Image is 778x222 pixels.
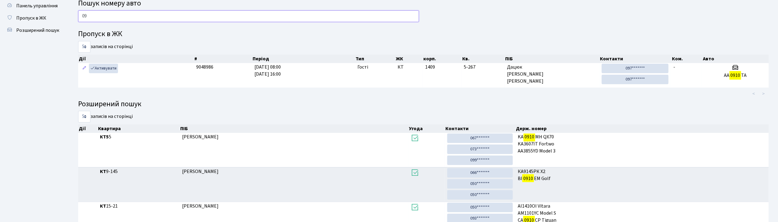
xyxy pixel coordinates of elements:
label: записів на сторінці [78,111,133,122]
th: ЖК [395,55,423,63]
th: Кв. [462,55,505,63]
span: 1409 [425,64,435,70]
a: Редагувати [81,64,88,73]
a: Розширений пошук [3,24,64,36]
mark: 0910 [730,71,741,80]
a: Активувати [89,64,118,73]
th: Контакти [599,55,671,63]
span: 5 [100,134,177,141]
th: Період [252,55,355,63]
th: Дії [78,55,194,63]
span: Дацюк [PERSON_NAME] [PERSON_NAME] [507,64,597,85]
span: КТ [398,64,420,71]
span: 9-145 [100,168,177,175]
h4: Пропуск в ЖК [78,30,769,39]
h4: Розширений пошук [78,100,769,109]
span: [PERSON_NAME] [182,168,219,175]
span: 5-267 [464,64,502,71]
span: [PERSON_NAME] [182,134,219,140]
span: 15-21 [100,203,177,210]
span: Гості [357,64,368,71]
span: Пропуск в ЖК [16,15,46,21]
mark: 0910 [522,174,534,183]
th: Квартира [97,124,180,133]
th: Держ. номер [515,124,769,133]
h5: АA TA [704,73,766,78]
span: KA MH QX70 KA3607IT Fortwo АА3855YD Model 3 [518,134,766,155]
select: записів на сторінці [78,41,90,53]
b: КТ [100,203,106,209]
span: [PERSON_NAME] [182,203,219,209]
label: записів на сторінці [78,41,133,53]
th: Контакти [445,124,515,133]
span: - [673,64,675,70]
th: корп. [423,55,462,63]
th: Тип [355,55,395,63]
b: КТ [100,168,106,175]
span: 9048986 [196,64,213,70]
span: Панель управління [16,2,58,9]
th: Угода [408,124,445,133]
th: ПІБ [180,124,408,133]
span: [DATE] 08:00 [DATE] 16:00 [254,64,281,77]
span: Розширений пошук [16,27,59,34]
th: ПІБ [505,55,599,63]
th: # [194,55,252,63]
input: Пошук [78,10,419,22]
th: Дії [78,124,97,133]
th: Ком. [671,55,702,63]
span: КА9145РК X2 ВІ ЕМ Golf [518,168,766,182]
b: КТ5 [100,134,109,140]
mark: 0910 [524,133,535,141]
th: Авто [702,55,769,63]
select: записів на сторінці [78,111,90,122]
a: Пропуск в ЖК [3,12,64,24]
